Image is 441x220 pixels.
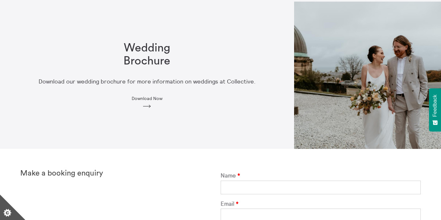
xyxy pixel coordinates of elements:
span: Feedback [432,95,438,117]
h1: Wedding Brochure [106,42,187,68]
p: Download our wedding brochure for more information on weddings at Collective. [39,78,255,85]
img: Modern art shoot Claire Fleck 10 [294,2,441,149]
button: Feedback - Show survey [429,88,441,131]
span: Download Now [132,96,162,101]
label: Name [221,172,421,179]
label: Email [221,201,421,207]
strong: Make a booking enquiry [20,170,103,177]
